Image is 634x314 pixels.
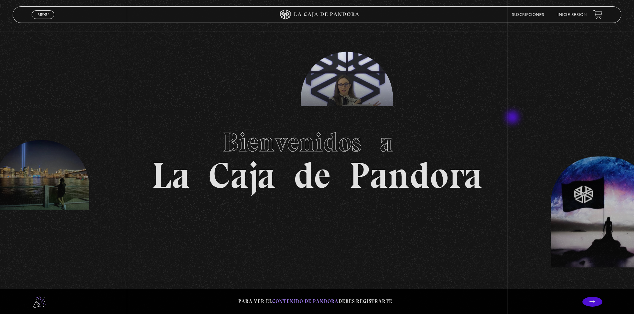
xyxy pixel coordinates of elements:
[512,13,544,17] a: Suscripciones
[35,18,51,23] span: Cerrar
[38,13,49,17] span: Menu
[557,13,587,17] a: Inicie sesión
[238,297,392,306] p: Para ver el debes registrarte
[272,298,338,304] span: contenido de Pandora
[593,10,602,19] a: View your shopping cart
[223,126,412,158] span: Bienvenidos a
[152,121,482,194] h1: La Caja de Pandora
